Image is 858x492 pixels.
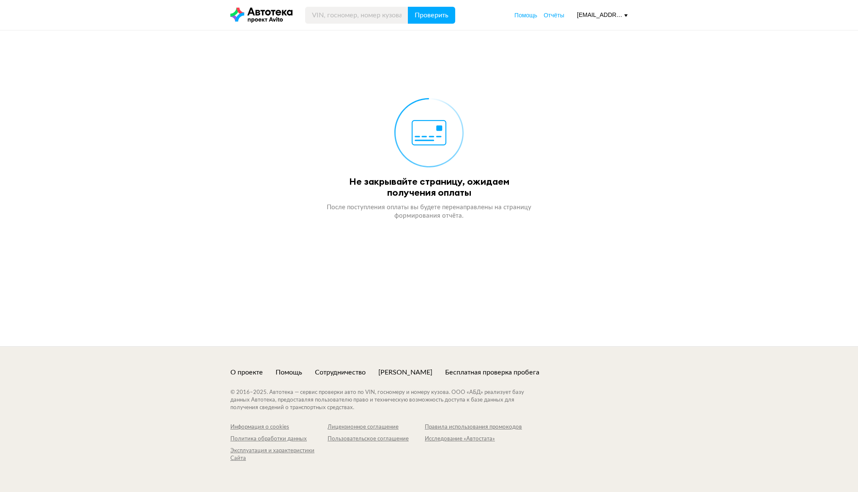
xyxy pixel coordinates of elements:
[315,368,366,377] a: Сотрудничество
[415,12,448,19] span: Проверить
[230,368,263,377] a: О проекте
[230,424,328,431] a: Информация о cookies
[325,176,533,198] div: Не закрывайте страницу, ожидаем получения оплаты
[445,368,539,377] a: Бесплатная проверка пробега
[544,11,564,19] a: Отчёты
[378,368,432,377] a: [PERSON_NAME]
[305,7,408,24] input: VIN, госномер, номер кузова
[230,447,328,462] a: Эксплуатация и характеристики Сайта
[577,11,628,19] div: [EMAIL_ADDRESS][DOMAIN_NAME]
[328,424,425,431] a: Лицензионное соглашение
[230,389,541,412] div: © 2016– 2025 . Автотека — сервис проверки авто по VIN, госномеру и номеру кузова. ООО «АБД» реали...
[325,203,533,220] div: После поступления оплаты вы будете перенаправлены на страницу формирования отчёта.
[514,12,537,19] span: Помощь
[425,435,522,443] a: Исследование «Автостата»
[544,12,564,19] span: Отчёты
[408,7,455,24] button: Проверить
[276,368,302,377] a: Помощь
[425,424,522,431] a: Правила использования промокодов
[230,435,328,443] a: Политика обработки данных
[328,435,425,443] a: Пользовательское соглашение
[514,11,537,19] a: Помощь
